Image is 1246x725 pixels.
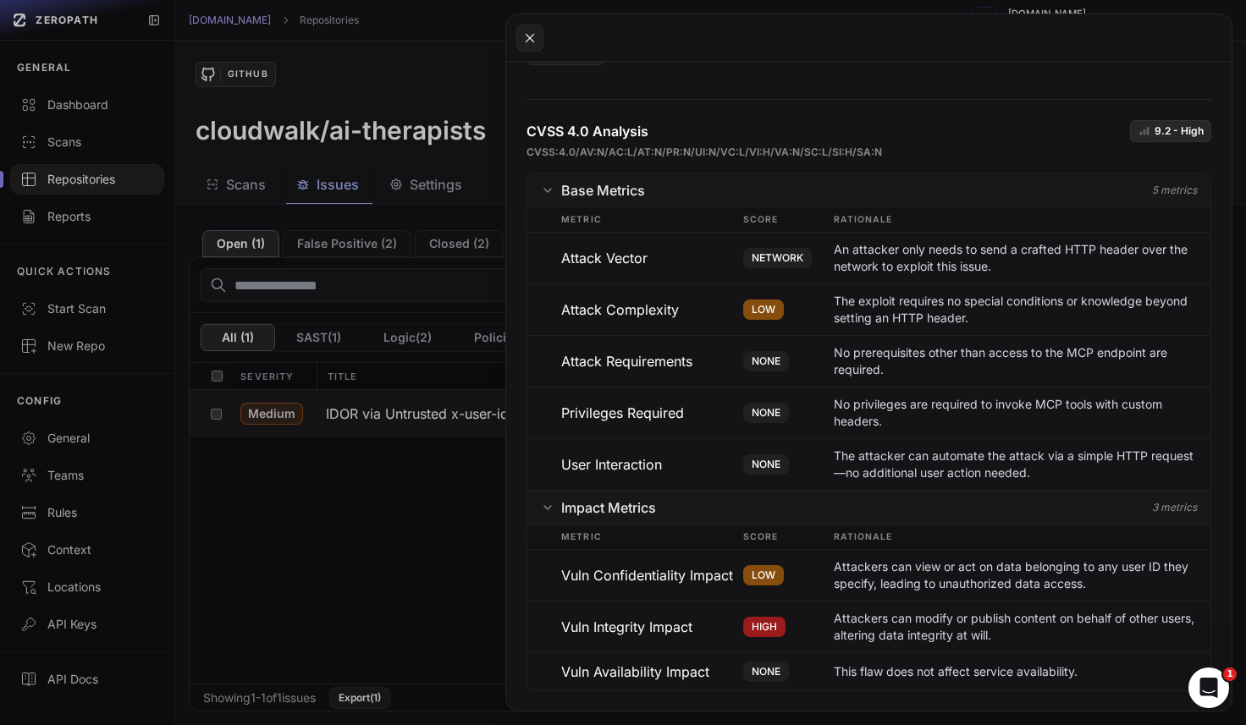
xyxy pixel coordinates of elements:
[561,662,742,682] div: Vuln Availability Impact
[743,662,789,682] span: NONE
[743,299,784,320] span: LOW
[834,396,1197,430] p: No privileges are required to invoke MCP tools with custom headers.
[561,610,742,644] div: Vuln Integrity Impact
[834,210,1197,230] span: Rationale
[834,527,1197,547] span: Rationale
[561,293,742,327] div: Attack Complexity
[527,491,1210,525] button: Impact Metrics 3 metrics
[834,293,1197,327] p: The exploit requires no special conditions or knowledge beyond setting an HTTP header.
[743,565,784,585] span: LOW
[561,558,742,592] div: Vuln Confidentiality Impact
[834,610,1197,644] p: Attackers can modify or publish content on behalf of other users, altering data integrity at will.
[834,241,1197,275] p: An attacker only needs to send a crafted HTTP header over the network to exploit this issue.
[743,617,786,637] span: HIGH
[561,527,742,547] span: Metric
[834,344,1197,378] p: No prerequisites other than access to the MCP endpoint are required.
[834,663,1078,680] p: This flaw does not affect service availability.
[561,396,742,430] div: Privileges Required
[1152,501,1197,514] span: 3 metrics
[561,344,742,378] div: Attack Requirements
[743,210,834,230] span: Score
[834,558,1197,592] p: Attackers can view or act on data belonging to any user ID they specify, leading to unauthorized ...
[743,351,789,371] span: NONE
[743,248,812,268] span: NETWORK
[743,403,789,423] span: NONE
[561,241,742,275] div: Attack Vector
[743,527,834,547] span: Score
[1223,667,1237,681] span: 1
[1188,667,1229,708] iframe: Intercom live chat
[561,497,656,518] span: Impact Metrics
[743,454,789,475] span: NONE
[561,210,742,230] span: Metric
[561,448,742,481] div: User Interaction
[834,448,1197,481] p: The attacker can automate the attack via a simple HTTP request—no additional user action needed.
